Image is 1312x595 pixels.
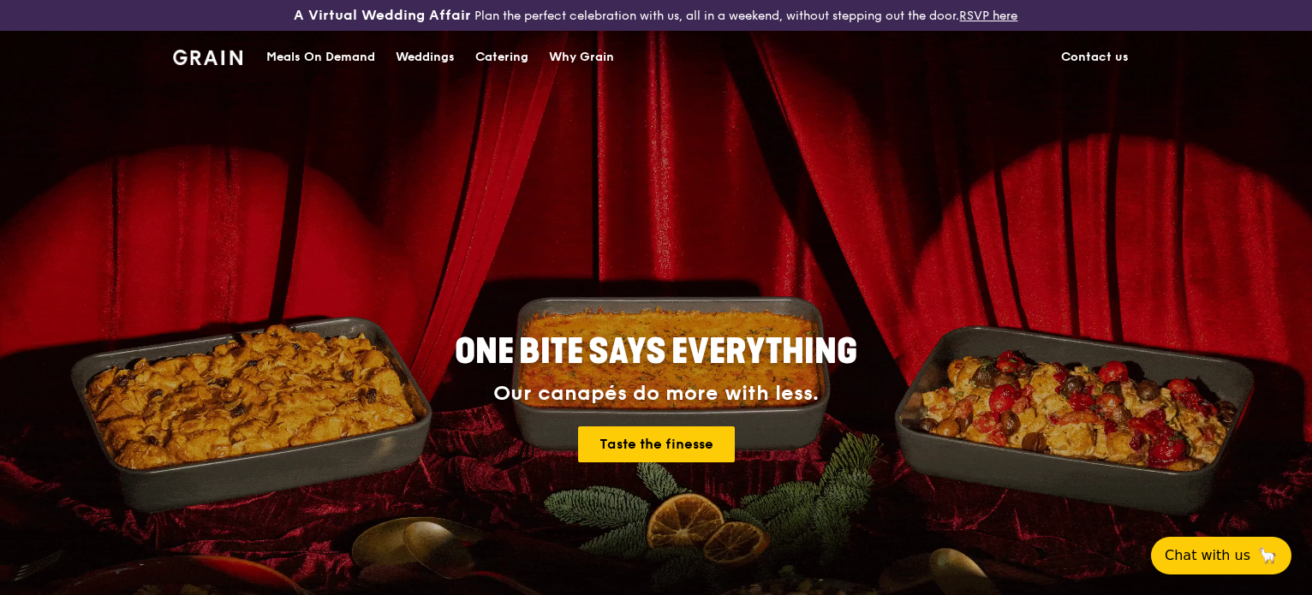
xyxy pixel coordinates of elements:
[173,30,242,81] a: GrainGrain
[1151,537,1291,574] button: Chat with us🦙
[959,9,1017,23] a: RSVP here
[578,426,735,462] a: Taste the finesse
[173,50,242,65] img: Grain
[218,7,1093,24] div: Plan the perfect celebration with us, all in a weekend, without stepping out the door.
[1257,545,1278,566] span: 🦙
[1051,32,1139,83] a: Contact us
[348,382,964,406] div: Our canapés do more with less.
[549,32,614,83] div: Why Grain
[1165,545,1250,566] span: Chat with us
[385,32,465,83] a: Weddings
[294,7,471,24] h3: A Virtual Wedding Affair
[396,32,455,83] div: Weddings
[465,32,539,83] a: Catering
[455,331,857,372] span: ONE BITE SAYS EVERYTHING
[266,32,375,83] div: Meals On Demand
[475,32,528,83] div: Catering
[539,32,624,83] a: Why Grain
